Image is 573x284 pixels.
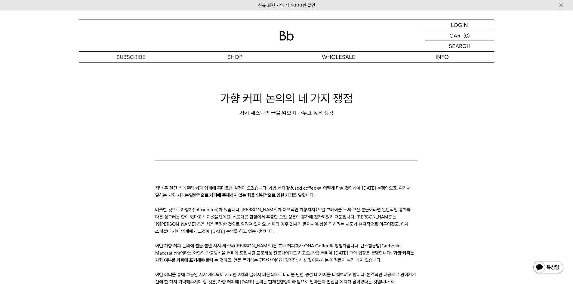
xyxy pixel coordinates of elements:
p: 비슷한 것으로 가향차(infused tea)가 있습니다. [PERSON_NAME]가 대표적인 가향차지요. 얼 그레이를 드셔 보신 분들이라면 일반적인 홍차와 다른 싱그러운 향이... [155,206,418,235]
a: 신규 회원 가입 시 3,000원 할인 [258,3,315,8]
p: 이번 가향 커피 논의에 불을 붙인 사샤 세스틱([PERSON_NAME])은 호주 커피회사 ONA Coffee의 창업자입니다. 탄소침용법(Carbonic Maceration)이... [155,242,418,264]
a: SUBSCRIBE [79,52,183,62]
img: 카카오톡 채널 1:1 채팅 버튼 [533,261,564,275]
p: CART [449,30,464,41]
p: SEARCH [449,41,470,51]
p: LOGIN [451,20,468,30]
p: (0) [464,30,470,41]
div: 사샤 세스틱의 글을 읽으며 나누고 싶은 생각 [79,109,494,117]
a: CART (0) [425,30,494,41]
strong: 일반적으로 커피에 존재하지 않는 향을 인위적으로 입힌 커피 [189,193,293,198]
a: LOGIN [425,20,494,30]
p: WHOLESALE [287,52,390,62]
p: 지난 두 달간 스페셜티 커피 업계에 흥미로운 설전이 오갔습니다. 가향 커피(infused coffee)를 어떻게 다룰 것인가에 [DATE] 논쟁이었죠. 여기서 말하는 가향 커... [155,185,418,199]
h1: 가향 커피 논의의 네 가지 쟁점 [79,90,494,106]
a: SHOP [183,52,287,62]
p: INFO [390,52,494,62]
img: 로고 [279,31,294,41]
